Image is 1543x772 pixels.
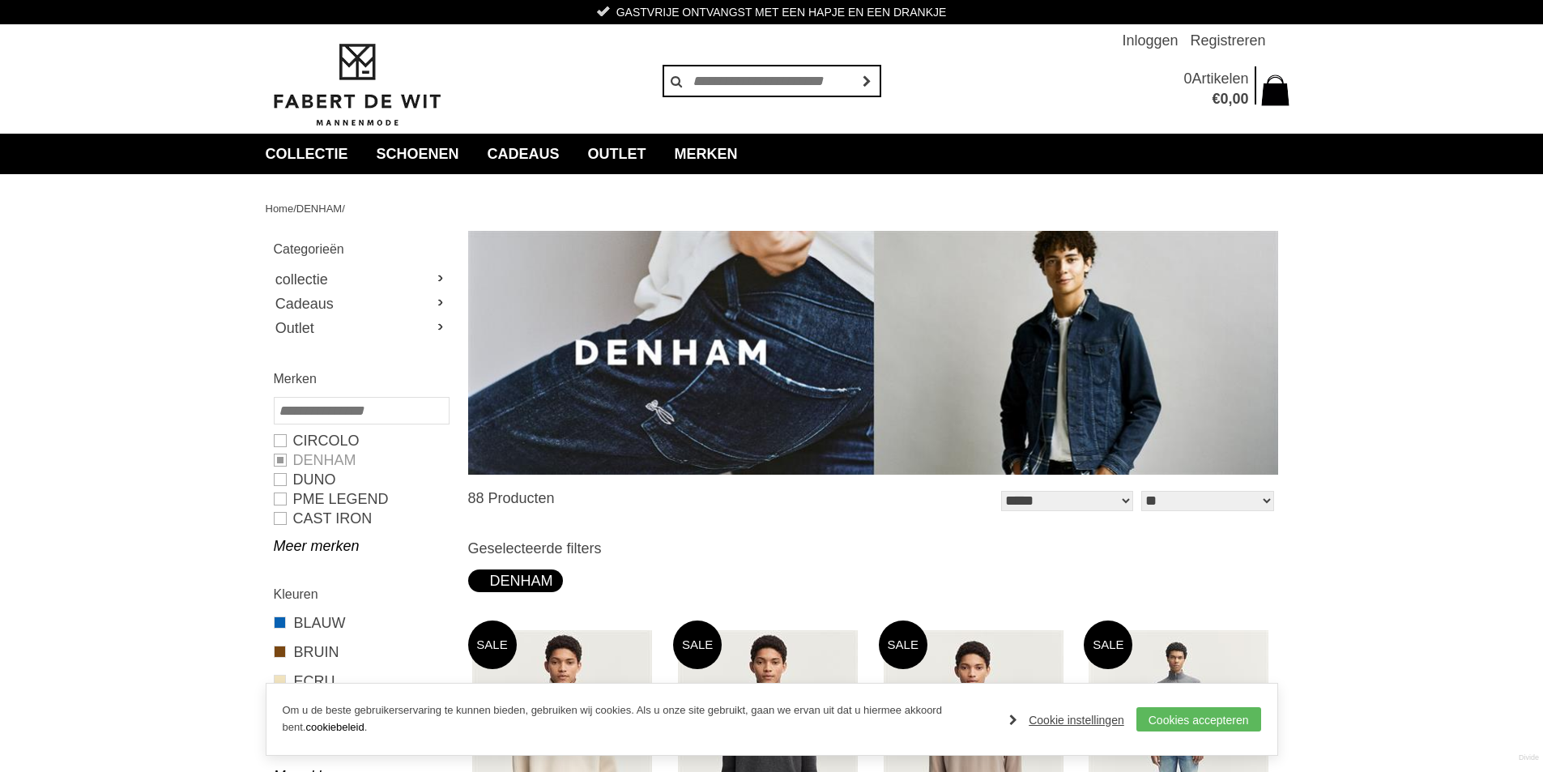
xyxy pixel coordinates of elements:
img: DENHAM [468,231,1278,475]
a: collectie [274,267,448,292]
a: Cookies accepteren [1136,707,1261,731]
p: Om u de beste gebruikerservaring te kunnen bieden, gebruiken wij cookies. Als u onze site gebruik... [283,702,994,736]
span: , [1228,91,1232,107]
a: PME LEGEND [274,489,448,509]
a: Outlet [274,316,448,340]
a: Outlet [576,134,659,174]
a: Registreren [1190,24,1265,57]
a: Merken [663,134,750,174]
h2: Merken [274,369,448,389]
h2: Kleuren [274,584,448,604]
a: Divide [1519,748,1539,768]
a: DENHAM [296,203,342,215]
a: Inloggen [1122,24,1178,57]
span: € [1212,91,1220,107]
a: BLAUW [274,612,448,633]
a: cookiebeleid [305,721,364,733]
a: Cadeaus [475,134,572,174]
span: 0 [1183,70,1191,87]
a: Cookie instellingen [1009,708,1124,732]
a: Meer merken [274,536,448,556]
h3: Geselecteerde filters [468,540,1278,557]
a: CAST IRON [274,509,448,528]
h2: Categorieën [274,239,448,259]
a: collectie [254,134,360,174]
a: Circolo [274,431,448,450]
span: 0 [1220,91,1228,107]
a: BRUIN [274,642,448,663]
a: ECRU [274,671,448,692]
span: / [293,203,296,215]
img: Fabert de Wit [266,41,448,129]
a: Home [266,203,294,215]
span: Artikelen [1191,70,1248,87]
span: 00 [1232,91,1248,107]
span: 88 Producten [468,490,555,506]
a: Cadeaus [274,292,448,316]
a: Duno [274,470,448,489]
div: DENHAM [478,569,553,592]
a: Schoenen [364,134,471,174]
span: / [342,203,345,215]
